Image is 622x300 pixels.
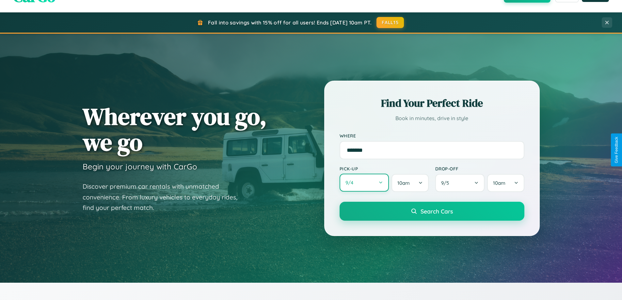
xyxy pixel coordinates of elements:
div: Give Feedback [614,137,619,163]
button: Search Cars [340,202,524,221]
h1: Wherever you go, we go [83,103,267,155]
span: Search Cars [421,208,453,215]
span: 9 / 4 [345,180,357,186]
button: 10am [391,174,428,192]
button: 10am [487,174,524,192]
label: Where [340,133,524,138]
button: 9/5 [435,174,485,192]
label: Drop-off [435,166,524,171]
span: 10am [397,180,410,186]
button: 9/4 [340,174,389,192]
button: FALL15 [376,17,404,28]
span: 9 / 5 [441,180,452,186]
h2: Find Your Perfect Ride [340,96,524,110]
span: Fall into savings with 15% off for all users! Ends [DATE] 10am PT. [208,19,372,26]
p: Book in minutes, drive in style [340,114,524,123]
h3: Begin your journey with CarGo [83,162,197,171]
span: 10am [493,180,505,186]
label: Pick-up [340,166,429,171]
p: Discover premium car rentals with unmatched convenience. From luxury vehicles to everyday rides, ... [83,181,246,213]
